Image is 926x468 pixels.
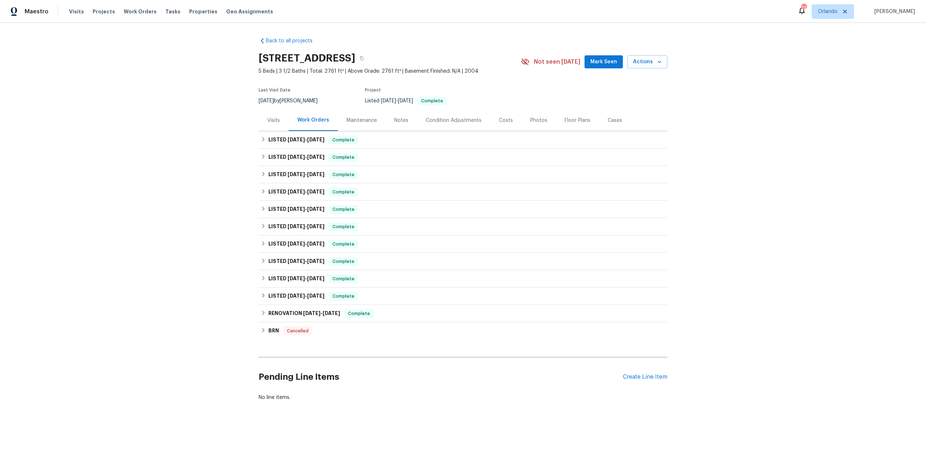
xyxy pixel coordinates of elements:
[288,293,305,298] span: [DATE]
[288,207,305,212] span: [DATE]
[259,270,667,288] div: LISTED [DATE]-[DATE]Complete
[307,293,324,298] span: [DATE]
[345,310,373,317] span: Complete
[93,8,115,15] span: Projects
[259,88,290,92] span: Last Visit Date
[330,241,357,248] span: Complete
[330,154,357,161] span: Complete
[259,305,667,322] div: RENOVATION [DATE]-[DATE]Complete
[268,205,324,214] h6: LISTED
[355,52,368,65] button: Copy Address
[124,8,157,15] span: Work Orders
[330,136,357,144] span: Complete
[69,8,84,15] span: Visits
[268,240,324,248] h6: LISTED
[259,98,274,103] span: [DATE]
[381,98,413,103] span: -
[398,98,413,103] span: [DATE]
[288,207,324,212] span: -
[365,88,381,92] span: Project
[801,4,806,12] div: 23
[259,288,667,305] div: LISTED [DATE]-[DATE]Complete
[259,360,623,394] h2: Pending Line Items
[268,257,324,266] h6: LISTED
[259,131,667,149] div: LISTED [DATE]-[DATE]Complete
[871,8,915,15] span: [PERSON_NAME]
[426,117,481,124] div: Condition Adjustments
[165,9,180,14] span: Tasks
[288,172,305,177] span: [DATE]
[288,224,324,229] span: -
[25,8,48,15] span: Maestro
[297,116,329,124] div: Work Orders
[268,292,324,301] h6: LISTED
[330,171,357,178] span: Complete
[259,394,667,401] div: No line items.
[303,311,320,316] span: [DATE]
[499,117,513,124] div: Costs
[288,154,305,159] span: [DATE]
[288,224,305,229] span: [DATE]
[288,276,324,281] span: -
[330,275,357,282] span: Complete
[534,58,580,65] span: Not seen [DATE]
[288,137,305,142] span: [DATE]
[565,117,590,124] div: Floor Plans
[288,241,324,246] span: -
[307,224,324,229] span: [DATE]
[288,154,324,159] span: -
[627,55,667,69] button: Actions
[623,374,667,380] div: Create Line Item
[259,97,326,105] div: by [PERSON_NAME]
[307,172,324,177] span: [DATE]
[259,55,355,62] h2: [STREET_ADDRESS]
[307,276,324,281] span: [DATE]
[226,8,273,15] span: Geo Assignments
[381,98,396,103] span: [DATE]
[330,206,357,213] span: Complete
[259,183,667,201] div: LISTED [DATE]-[DATE]Complete
[268,170,324,179] h6: LISTED
[259,218,667,235] div: LISTED [DATE]-[DATE]Complete
[330,223,357,230] span: Complete
[303,311,340,316] span: -
[268,275,324,283] h6: LISTED
[288,293,324,298] span: -
[418,99,446,103] span: Complete
[288,189,305,194] span: [DATE]
[394,117,408,124] div: Notes
[259,322,667,340] div: BRN Cancelled
[268,327,279,335] h6: BRN
[347,117,377,124] div: Maintenance
[307,207,324,212] span: [DATE]
[307,189,324,194] span: [DATE]
[288,276,305,281] span: [DATE]
[608,117,622,124] div: Cases
[288,189,324,194] span: -
[259,253,667,270] div: LISTED [DATE]-[DATE]Complete
[818,8,837,15] span: Orlando
[268,222,324,231] h6: LISTED
[259,37,328,44] a: Back to all projects
[288,241,305,246] span: [DATE]
[259,149,667,166] div: LISTED [DATE]-[DATE]Complete
[330,188,357,196] span: Complete
[259,166,667,183] div: LISTED [DATE]-[DATE]Complete
[330,293,357,300] span: Complete
[307,137,324,142] span: [DATE]
[189,8,217,15] span: Properties
[323,311,340,316] span: [DATE]
[633,58,662,67] span: Actions
[288,259,305,264] span: [DATE]
[259,68,521,75] span: 5 Beds | 3 1/2 Baths | Total: 2761 ft² | Above Grade: 2761 ft² | Basement Finished: N/A | 2004
[284,327,311,335] span: Cancelled
[259,201,667,218] div: LISTED [DATE]-[DATE]Complete
[330,258,357,265] span: Complete
[288,137,324,142] span: -
[268,153,324,162] h6: LISTED
[268,136,324,144] h6: LISTED
[268,188,324,196] h6: LISTED
[307,154,324,159] span: [DATE]
[365,98,447,103] span: Listed
[268,309,340,318] h6: RENOVATION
